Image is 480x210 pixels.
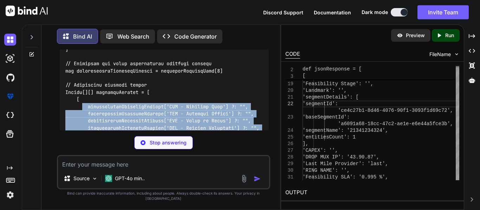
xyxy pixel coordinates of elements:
[303,141,309,147] span: ],
[303,148,338,153] span: 'CAPEX': '',
[427,74,435,80] span: 6',
[285,114,293,121] div: 23
[285,141,293,147] div: 26
[285,81,293,87] div: 19
[150,139,187,146] p: Stop answering
[285,127,293,134] div: 24
[285,50,300,59] div: CODE
[303,94,359,100] span: 'segmentDetails': [
[117,32,149,41] p: Web Search
[281,184,464,201] h2: OUTPUT
[4,34,16,46] img: darkChat
[4,90,16,102] img: premium
[6,6,48,16] img: Bind AI
[263,9,303,15] span: Discord Support
[263,9,303,16] button: Discord Support
[285,147,293,154] div: 27
[285,167,293,174] div: 30
[285,73,293,80] span: 3
[285,174,293,181] div: 31
[303,74,427,80] span: 'id': '37af8e75-3ede-4219-8d0b-7881eb2960c
[4,72,16,83] img: githubDark
[105,175,112,182] img: GPT-4o mini
[303,161,388,167] span: 'Last Mile Provider': 'last',
[4,53,16,65] img: darkAi-studio
[285,67,293,73] span: 2
[285,134,293,141] div: 25
[285,94,293,101] div: 21
[397,32,403,39] img: preview
[303,168,350,173] span: 'RING NAME': '',
[406,32,425,39] p: Preview
[254,175,261,182] img: icon
[73,32,92,41] p: Bind AI
[92,176,98,182] img: Pick Models
[285,101,293,107] div: 22
[115,175,145,182] p: GPT-4o min..
[240,175,248,183] img: attachment
[362,9,388,16] span: Dark mode
[4,189,16,201] img: settings
[174,32,217,41] p: Code Generator
[303,81,374,87] span: 'Feasibility Stage': '',
[454,51,460,57] img: chevron down
[285,154,293,161] div: 28
[303,174,388,180] span: 'Feasibility SLA': '0.995 %',
[429,51,451,58] span: FileName
[314,9,351,16] button: Documentation
[338,108,453,113] span: 'ce4c27b1-8d46-4076-90f1-3093f1d69c72',
[57,191,270,201] p: Bind can provide inaccurate information, including about people. Always double-check its answers....
[73,175,90,182] p: Source
[303,88,347,93] span: 'Landmark': '',
[303,154,379,160] span: 'DROP MUX IP': '43.90.87',
[303,66,362,72] span: def jsonResponse = [
[445,32,454,39] p: Run
[303,101,338,107] span: 'segmentId':
[4,109,16,121] img: cloudideIcon
[338,121,453,127] span: 'a6091a68-18cc-47c2-ae1e-e6e44a5fce3b',
[417,5,469,19] button: Invite Team
[285,87,293,94] div: 20
[285,161,293,167] div: 29
[314,9,351,15] span: Documentation
[303,114,350,120] span: 'baseSegmentId':
[303,128,388,133] span: 'segmentName': '21341234324',
[303,134,356,140] span: 'entitiesCount': 1
[303,73,305,79] span: [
